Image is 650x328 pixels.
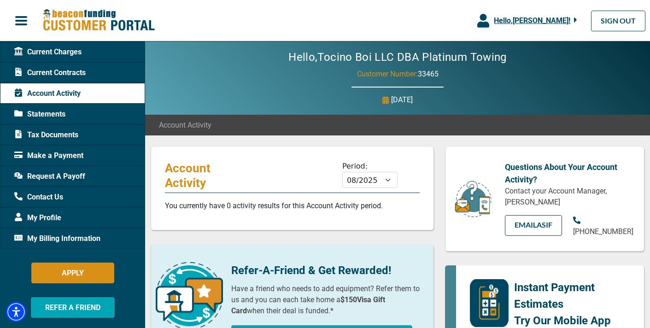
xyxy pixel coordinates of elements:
span: Make a Payment [14,150,83,161]
span: Current Charges [14,47,82,58]
p: Instant Payment Estimates [514,279,630,312]
span: My Profile [14,212,61,223]
p: Questions About Your Account Activity? [505,161,630,186]
span: Account Activity [14,88,81,99]
span: [PHONE_NUMBER] [573,227,633,236]
div: Accessibility Menu [6,302,26,322]
span: My Billing Information [14,233,100,244]
h2: Hello, Tocino Boi LLC DBA Platinum Towing [261,51,534,64]
p: Have a friend who needs to add equipment? Refer them to us and you can each take home a when thei... [231,283,420,316]
span: Statements [14,109,65,120]
p: Refer-A-Friend & Get Rewarded! [231,262,420,279]
span: Hello, [PERSON_NAME] ! [494,16,570,25]
span: Contact Us [14,192,63,203]
span: Customer Number: [357,70,418,78]
span: 33465 [418,70,439,78]
span: Request A Payoff [14,171,85,182]
span: Tax Documents [14,129,78,141]
button: REFER A FRIEND [31,297,115,318]
button: APPLY [31,263,114,283]
span: Account Activity [159,120,211,131]
img: customer-service.png [452,180,494,218]
p: You currently have 0 activity results for this Account Activity period. [165,200,420,211]
img: mobile-app-logo.png [470,279,508,327]
a: SIGN OUT [591,11,645,31]
a: [PHONE_NUMBER] [573,215,633,237]
span: Current Contracts [14,67,86,78]
img: Beacon Funding Customer Portal Logo [42,9,155,32]
p: Contact your Account Manager, [PERSON_NAME] [505,186,630,208]
a: EMAILAsif [505,215,562,236]
p: [DATE] [391,94,413,105]
p: Account Activity [165,161,242,190]
label: Period: [342,162,368,170]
